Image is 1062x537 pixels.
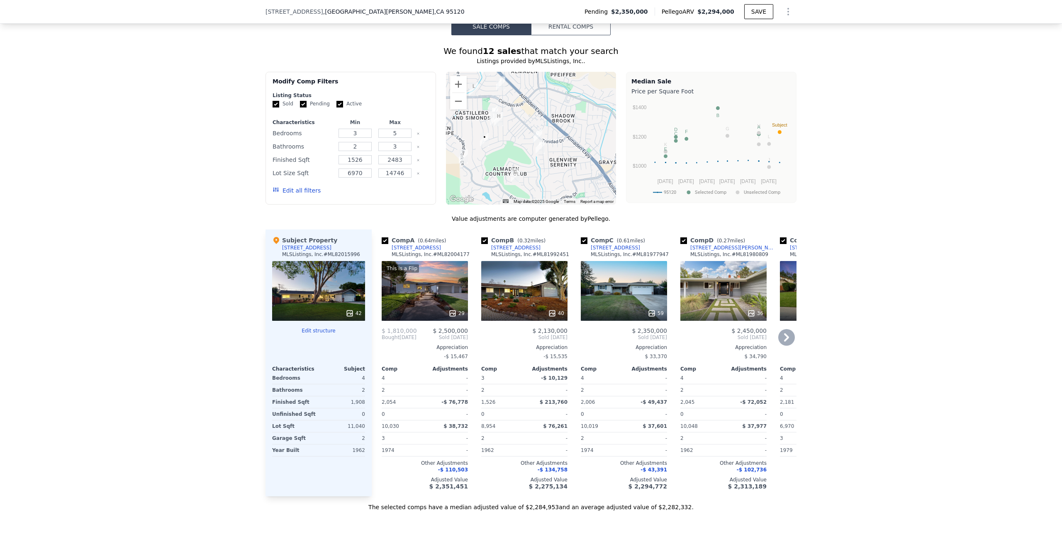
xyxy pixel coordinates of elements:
div: Appreciation [680,344,767,351]
div: Appreciation [382,344,468,351]
span: 6,970 [780,423,794,429]
span: Sold [DATE] [481,334,568,341]
span: 4 [581,375,584,381]
div: Bedrooms [273,127,334,139]
text: D [674,127,677,132]
span: 2 [581,435,584,441]
span: $ 37,977 [742,423,767,429]
div: Garage Sqft [272,432,317,444]
div: 2 [320,432,365,444]
span: Sold [DATE] [581,334,667,341]
div: Bedrooms [272,372,317,384]
div: Max [377,119,413,126]
button: Edit all filters [273,186,321,195]
div: Value adjustments are computer generated by Pellego . [265,215,796,223]
div: Median Sale [631,77,791,85]
span: 2 [680,435,684,441]
button: Rental Comps [531,18,611,35]
div: - [426,444,468,456]
span: $ 76,261 [543,423,568,429]
button: Clear [417,145,420,149]
div: - [426,372,468,384]
div: [STREET_ADDRESS] [392,244,441,251]
button: SAVE [744,4,773,19]
span: Pellego ARV [662,7,698,16]
span: 10,019 [581,423,598,429]
span: 0 [382,411,385,417]
span: Sold [DATE] [680,334,767,341]
div: [DATE] [382,334,417,341]
span: $ 1,810,000 [382,327,417,334]
button: Show Options [780,3,796,20]
span: $ 33,370 [645,354,667,359]
div: - [426,408,468,420]
span: 2,054 [382,399,396,405]
span: -$ 15,467 [444,354,468,359]
div: 1962 [680,444,722,456]
div: 6562 Tam Oshanter Dr [494,112,503,126]
a: [STREET_ADDRESS][PERSON_NAME] [680,244,777,251]
span: 0.64 [420,238,431,244]
div: Comp D [680,236,748,244]
span: 0.32 [519,238,531,244]
div: The selected comps have a median adjusted value of $2,284,953 and an average adjusted value of $2... [265,496,796,511]
div: MLSListings, Inc. # ML82004177 [392,251,470,258]
div: Adjusted Value [680,476,767,483]
div: 1962 [481,444,523,456]
text: G [726,126,729,131]
div: Adjusted Value [780,476,866,483]
div: 6374 Camden Ave [469,82,478,96]
div: - [626,408,667,420]
div: Finished Sqft [273,154,334,166]
span: 0 [581,411,584,417]
text: C [674,131,677,136]
span: [STREET_ADDRESS] [265,7,323,16]
strong: 12 sales [483,46,521,56]
div: MLSListings, Inc. # ML81977947 [591,251,669,258]
span: $ 2,350,000 [632,327,667,334]
span: -$ 72,052 [740,399,767,405]
div: Lot Size Sqft [273,167,334,179]
button: Sale Comps [451,18,531,35]
div: MLSListings, Inc. # ML81980809 [690,251,768,258]
div: 0 [320,408,365,420]
text: [DATE] [719,178,735,184]
span: 8,954 [481,423,495,429]
div: 36 [747,309,763,317]
input: Pending [300,101,307,107]
span: Map data ©2025 Google [514,199,559,204]
span: 10,048 [680,423,698,429]
div: Comp [780,366,823,372]
button: Clear [417,159,420,162]
input: Sold [273,101,279,107]
div: [STREET_ADDRESS] [790,244,839,251]
div: [STREET_ADDRESS][PERSON_NAME] [690,244,777,251]
span: 3 [481,375,485,381]
text: B [716,113,719,118]
div: Other Adjustments [780,460,866,466]
div: - [725,408,767,420]
span: 2 [481,435,485,441]
div: Min [337,119,373,126]
span: 10,030 [382,423,399,429]
text: $1200 [633,134,647,140]
div: Year Built [272,444,317,456]
span: -$ 10,129 [541,375,568,381]
span: $ 213,760 [540,399,568,405]
span: $ 2,130,000 [532,327,568,334]
text: A [757,124,760,129]
div: 1974 [581,444,622,456]
label: Pending [300,100,330,107]
div: Appreciation [581,344,667,351]
text: I [758,134,760,139]
text: F [685,129,688,134]
div: 2 [780,384,821,396]
div: - [725,384,767,396]
a: Open this area in Google Maps (opens a new window) [448,194,475,205]
span: ( miles) [414,238,449,244]
div: Comp [680,366,723,372]
span: ( miles) [514,238,549,244]
div: Appreciation [780,344,866,351]
div: - [526,444,568,456]
text: [DATE] [699,178,715,184]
